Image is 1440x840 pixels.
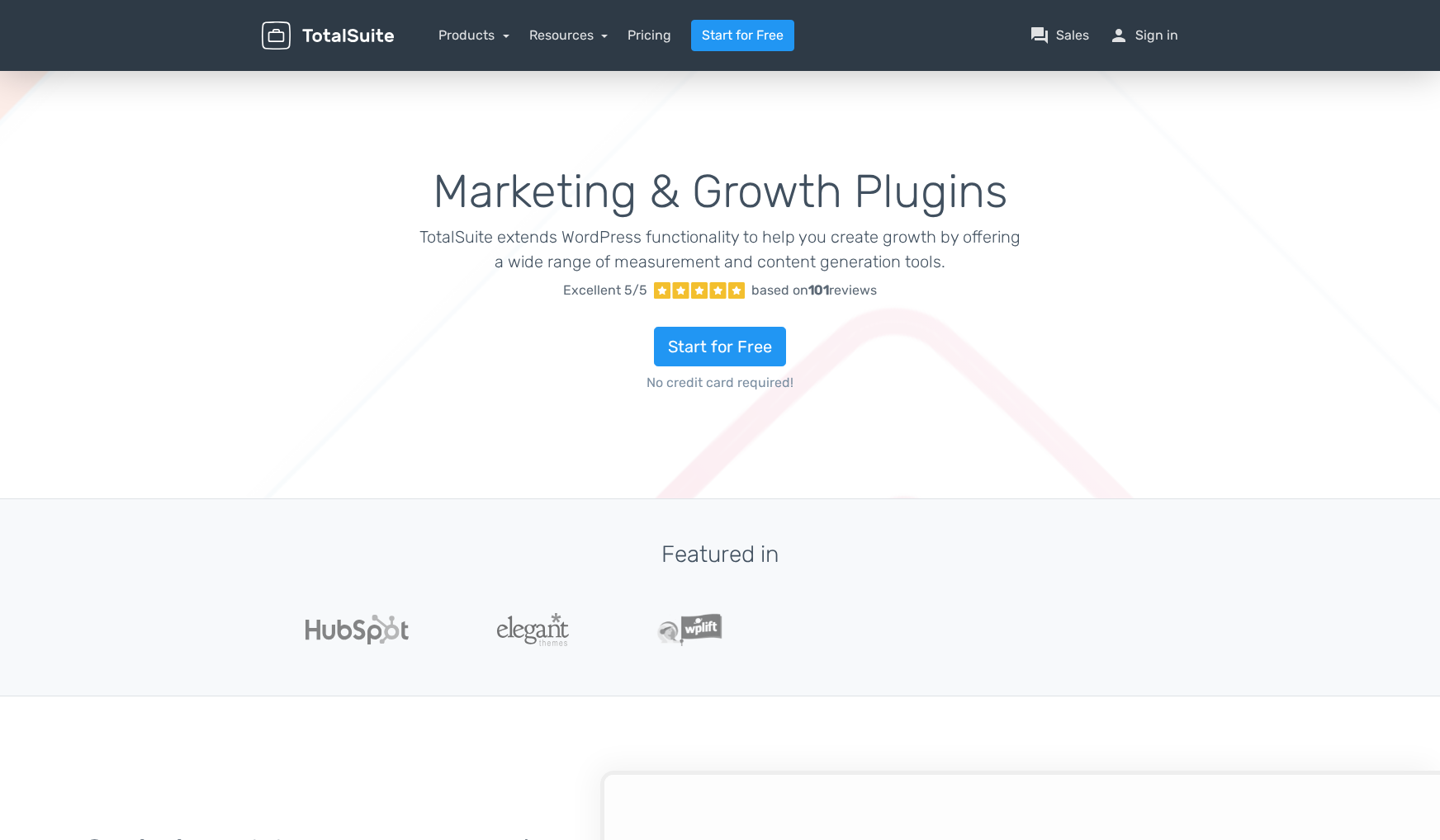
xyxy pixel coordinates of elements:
a: Start for Free [654,327,786,366]
span: question_answer [1030,26,1049,45]
a: Start for Free [691,20,794,51]
img: TotalSuite for WordPress [262,21,394,50]
p: TotalSuite extends WordPress functionality to help you create growth by offering a wide range of ... [419,224,1021,274]
img: WPLift [657,613,722,646]
a: question_answerSales [1030,26,1089,45]
span: Excellent 5/5 [563,281,647,300]
a: Excellent 5/5 based on101reviews [419,274,1021,307]
span: No credit card required! [419,373,1021,393]
img: Hubspot [306,615,409,644]
img: ElegantThemes [497,613,569,646]
strong: 101 [808,282,829,298]
h3: Featured in [262,542,1178,568]
span: person [1109,26,1129,45]
a: personSign in [1109,26,1178,45]
a: Resources [529,27,609,43]
a: Products [438,27,509,43]
div: based on reviews [751,281,877,300]
a: Pricing [628,26,671,45]
h1: Marketing & Growth Plugins [419,167,1021,218]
